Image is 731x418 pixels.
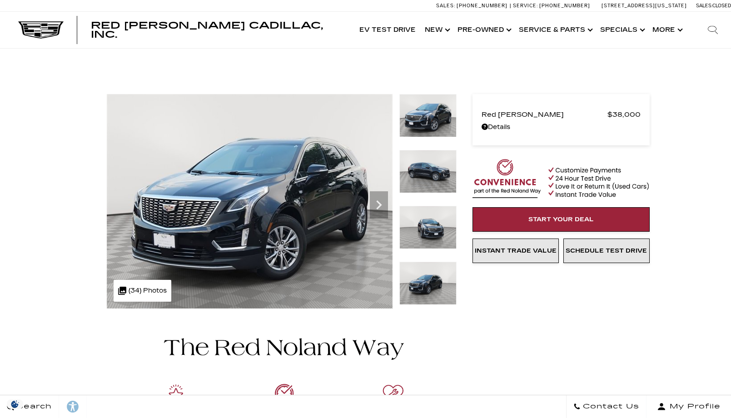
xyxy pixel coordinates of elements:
[513,3,538,9] span: Service:
[114,280,171,302] div: (34) Photos
[370,191,388,219] div: Next
[482,108,607,121] span: Red [PERSON_NAME]
[355,12,420,48] a: EV Test Drive
[646,395,731,418] button: Open user profile menu
[14,400,52,413] span: Search
[482,121,641,134] a: Details
[566,247,647,254] span: Schedule Test Drive
[648,12,686,48] button: More
[472,207,650,232] a: Start Your Deal
[107,94,393,309] img: Certified Used 2022 Stellar Black Metallic Cadillac Premium Luxury image 1
[696,3,712,9] span: Sales:
[528,216,594,223] span: Start Your Deal
[596,12,648,48] a: Specials
[399,262,457,305] img: Certified Used 2022 Stellar Black Metallic Cadillac Premium Luxury image 4
[5,399,25,409] img: Opt-Out Icon
[436,3,510,8] a: Sales: [PHONE_NUMBER]
[399,206,457,249] img: Certified Used 2022 Stellar Black Metallic Cadillac Premium Luxury image 3
[712,3,731,9] span: Closed
[666,400,721,413] span: My Profile
[399,94,457,137] img: Certified Used 2022 Stellar Black Metallic Cadillac Premium Luxury image 1
[453,12,514,48] a: Pre-Owned
[457,3,507,9] span: [PHONE_NUMBER]
[581,400,639,413] span: Contact Us
[472,239,559,263] a: Instant Trade Value
[602,3,687,9] a: [STREET_ADDRESS][US_STATE]
[563,239,650,263] a: Schedule Test Drive
[436,3,455,9] span: Sales:
[18,21,64,39] img: Cadillac Dark Logo with Cadillac White Text
[91,21,346,39] a: Red [PERSON_NAME] Cadillac, Inc.
[566,395,646,418] a: Contact Us
[91,20,323,40] span: Red [PERSON_NAME] Cadillac, Inc.
[482,108,641,121] a: Red [PERSON_NAME] $38,000
[5,399,25,409] section: Click to Open Cookie Consent Modal
[420,12,453,48] a: New
[607,108,641,121] span: $38,000
[514,12,596,48] a: Service & Parts
[475,247,557,254] span: Instant Trade Value
[510,3,592,8] a: Service: [PHONE_NUMBER]
[539,3,590,9] span: [PHONE_NUMBER]
[399,150,457,193] img: Certified Used 2022 Stellar Black Metallic Cadillac Premium Luxury image 2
